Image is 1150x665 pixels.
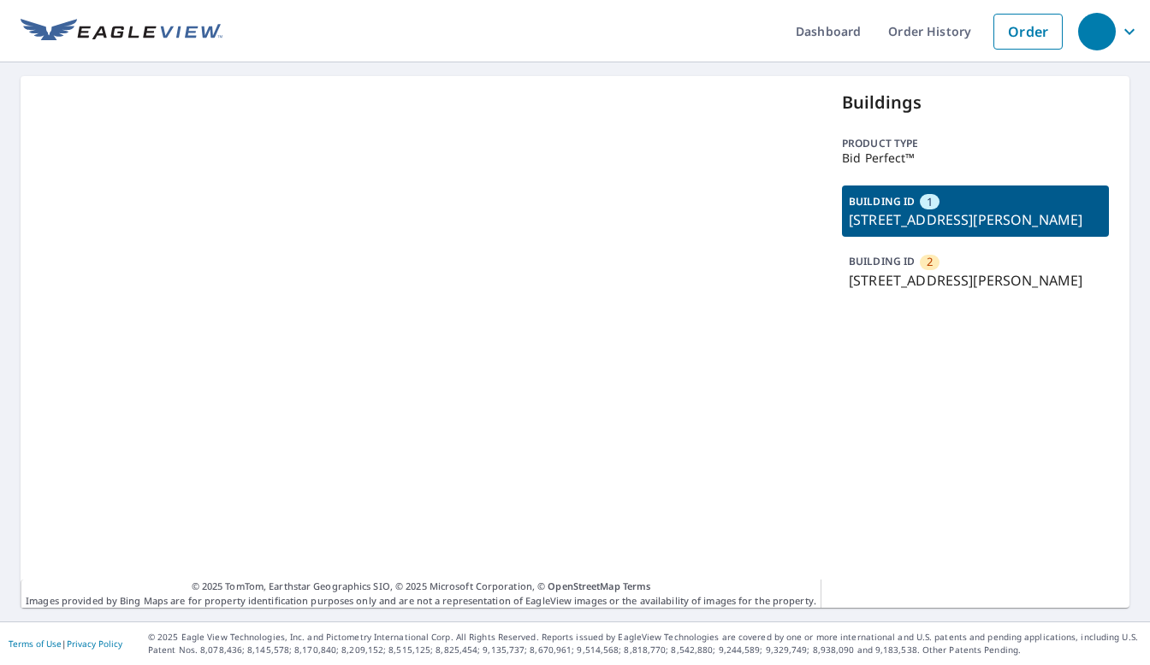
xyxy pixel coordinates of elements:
p: [STREET_ADDRESS][PERSON_NAME] [849,209,1102,230]
span: 1 [927,194,933,210]
p: Images provided by Bing Maps are for property identification purposes only and are not a represen... [21,580,821,608]
a: Privacy Policy [67,638,122,650]
img: EV Logo [21,19,222,44]
p: Bid Perfect™ [842,151,1109,165]
p: Product type [842,136,1109,151]
span: © 2025 TomTom, Earthstar Geographics SIO, © 2025 Microsoft Corporation, © [192,580,651,594]
a: OpenStreetMap [548,580,619,592]
p: [STREET_ADDRESS][PERSON_NAME] [849,270,1102,291]
p: © 2025 Eagle View Technologies, Inc. and Pictometry International Corp. All Rights Reserved. Repo... [148,631,1141,656]
a: Terms [623,580,651,592]
span: 2 [927,254,933,270]
a: Order [993,14,1063,50]
p: Buildings [842,90,1109,115]
p: BUILDING ID [849,254,915,268]
p: BUILDING ID [849,194,915,209]
a: Terms of Use [9,638,62,650]
p: | [9,639,122,649]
